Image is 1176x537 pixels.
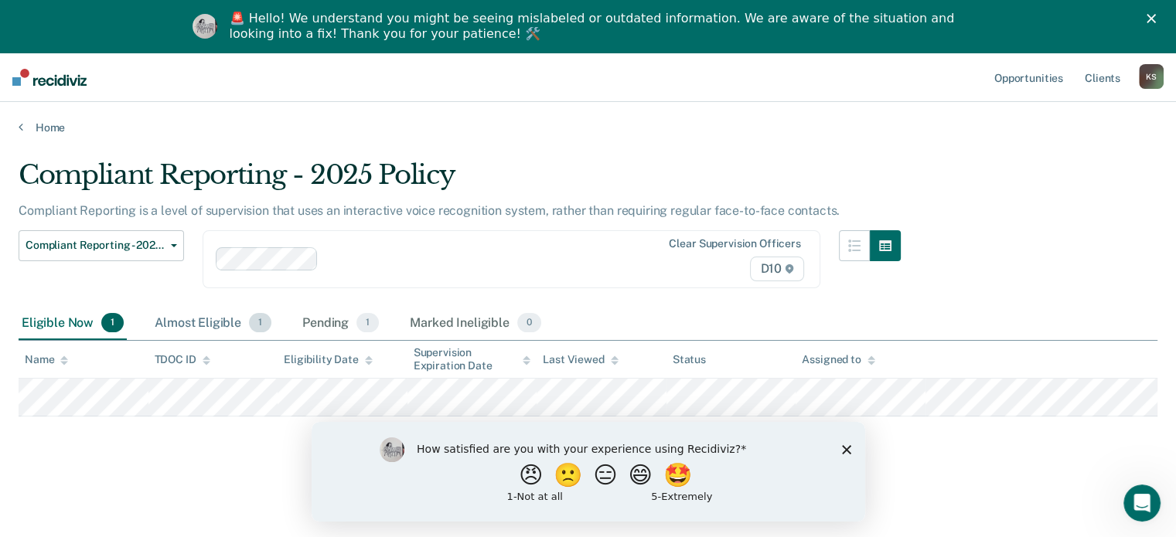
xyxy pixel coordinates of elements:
p: Compliant Reporting is a level of supervision that uses an interactive voice recognition system, ... [19,203,840,218]
iframe: Intercom live chat [1123,484,1161,522]
img: Profile image for Kim [193,14,217,39]
div: Eligibility Date [284,353,373,366]
span: Compliant Reporting - 2025 Policy [26,239,165,252]
div: Marked Ineligible0 [407,307,544,341]
button: KS [1139,64,1164,89]
iframe: Survey by Kim from Recidiviz [312,422,865,522]
div: Clear supervision officers [669,237,800,250]
div: K S [1139,64,1164,89]
div: 🚨 Hello! We understand you might be seeing mislabeled or outdated information. We are aware of th... [230,11,960,42]
span: 1 [101,313,124,333]
span: 1 [356,313,379,333]
a: Opportunities [991,53,1066,102]
button: Compliant Reporting - 2025 Policy [19,230,184,261]
div: Supervision Expiration Date [414,346,531,372]
div: Last Viewed [543,353,618,366]
div: Eligible Now1 [19,307,127,341]
div: Name [25,353,68,366]
div: Assigned to [802,353,874,366]
div: TDOC ID [155,353,210,366]
div: Status [673,353,706,366]
span: D10 [750,257,803,281]
div: Compliant Reporting - 2025 Policy [19,159,901,203]
div: Close [1147,14,1162,23]
span: 1 [249,313,271,333]
a: Home [19,121,1157,134]
div: Almost Eligible1 [152,307,274,341]
a: Clients [1082,53,1123,102]
img: Recidiviz [12,69,87,86]
div: Pending1 [299,307,382,341]
span: 0 [517,313,541,333]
